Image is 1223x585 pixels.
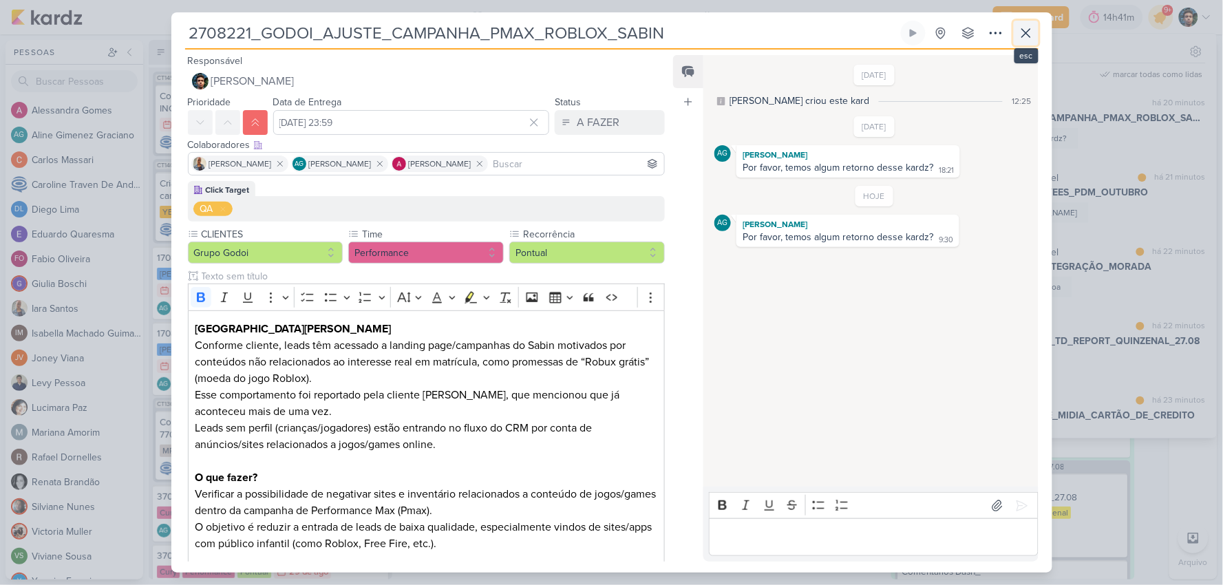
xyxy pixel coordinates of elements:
input: Kard Sem Título [185,21,898,45]
label: Responsável [188,55,243,67]
div: Colaboradores [188,138,666,152]
p: O objetivo é reduzir a entrada de leads de baixa qualidade, especialmente vindos de sites/apps co... [195,519,657,585]
div: [PERSON_NAME] [739,217,957,231]
button: Pontual [509,242,665,264]
span: [PERSON_NAME] [309,158,372,170]
div: Click Target [206,184,250,196]
label: Time [361,227,504,242]
strong: [GEOGRAPHIC_DATA][PERSON_NAME] [195,322,391,336]
p: Verificar a possibilidade de negativar sites e inventário relacionados a conteúdo de jogos/games ... [195,486,657,519]
label: Data de Entrega [273,96,342,108]
p: Leads sem perfil (crianças/jogadores) estão entrando no fluxo do CRM por conta de anúncios/sites ... [195,420,657,469]
div: esc [1014,48,1039,63]
div: Aline Gimenez Graciano [714,145,731,162]
div: [PERSON_NAME] criou este kard [730,94,869,108]
input: Buscar [491,156,662,172]
div: Aline Gimenez Graciano [714,215,731,231]
span: [PERSON_NAME] [211,73,295,89]
button: Grupo Godoi [188,242,343,264]
div: Ligar relógio [908,28,919,39]
img: Alessandra Gomes [392,157,406,171]
button: Performance [348,242,504,264]
div: 18:21 [939,165,955,176]
div: Por favor, temos algum retorno desse kardz? [743,162,933,173]
p: AG [718,220,728,227]
div: QA [200,202,213,216]
label: CLIENTES [200,227,343,242]
label: Prioridade [188,96,231,108]
p: AG [295,161,304,168]
span: [PERSON_NAME] [209,158,272,170]
div: Por favor, temos algum retorno desse kardz? [743,231,933,243]
strong: O que fazer? [195,471,257,485]
div: [PERSON_NAME] [739,148,957,162]
span: [PERSON_NAME] [409,158,471,170]
div: Aline Gimenez Graciano [293,157,306,171]
input: Select a date [273,110,550,135]
p: AG [718,150,728,158]
div: 9:30 [939,235,954,246]
div: Editor toolbar [709,492,1038,519]
img: Iara Santos [193,157,206,171]
button: A FAZER [555,110,665,135]
p: Conforme cliente, leads têm acessado a landing page/campanhas do Sabin motivados por conteúdos nã... [195,337,657,420]
button: [PERSON_NAME] [188,69,666,94]
div: Editor toolbar [188,284,666,310]
div: 12:25 [1012,95,1032,107]
label: Status [555,96,581,108]
input: Texto sem título [199,269,666,284]
img: Nelito Junior [192,73,209,89]
div: Editor editing area: main [709,518,1038,556]
div: A FAZER [577,114,619,131]
label: Recorrência [522,227,665,242]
